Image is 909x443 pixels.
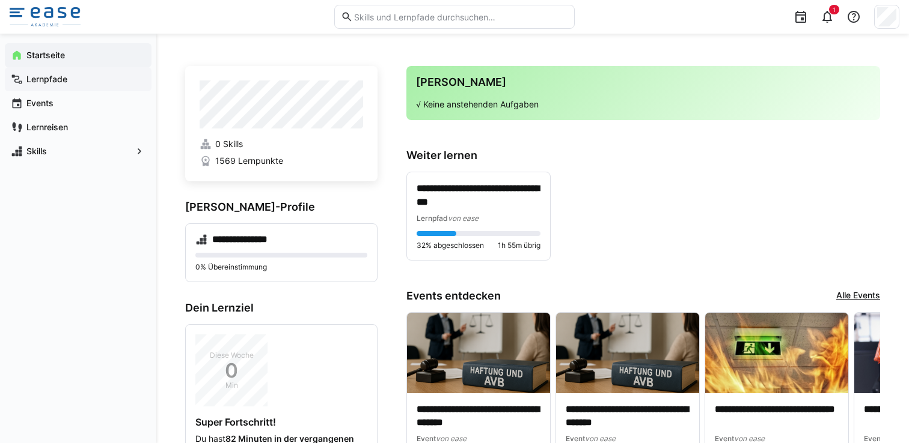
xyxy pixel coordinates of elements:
span: von ease [585,434,616,443]
span: von ease [448,214,479,223]
span: 32% abgeschlossen [417,241,484,250]
img: image [556,313,699,393]
a: Alle Events [836,289,880,303]
span: 1 [833,6,836,13]
input: Skills und Lernpfade durchsuchen… [353,11,568,22]
span: 1569 Lernpunkte [215,155,283,167]
span: 0 Skills [215,138,243,150]
p: √ Keine anstehenden Aufgaben [416,98,871,110]
img: image [705,313,848,393]
h4: Super Fortschritt! [195,416,367,428]
a: 0 Skills [200,138,363,150]
span: Event [864,434,883,443]
p: 0% Übereinstimmung [195,262,367,272]
span: Event [566,434,585,443]
span: von ease [436,434,467,443]
span: Lernpfad [417,214,448,223]
h3: Dein Lernziel [185,301,378,315]
h3: [PERSON_NAME]-Profile [185,200,378,214]
span: Event [417,434,436,443]
span: Event [715,434,734,443]
h3: Weiter lernen [406,149,880,162]
span: 1h 55m übrig [498,241,540,250]
span: von ease [734,434,765,443]
h3: Events entdecken [406,289,501,303]
h3: [PERSON_NAME] [416,76,871,89]
img: image [407,313,550,393]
